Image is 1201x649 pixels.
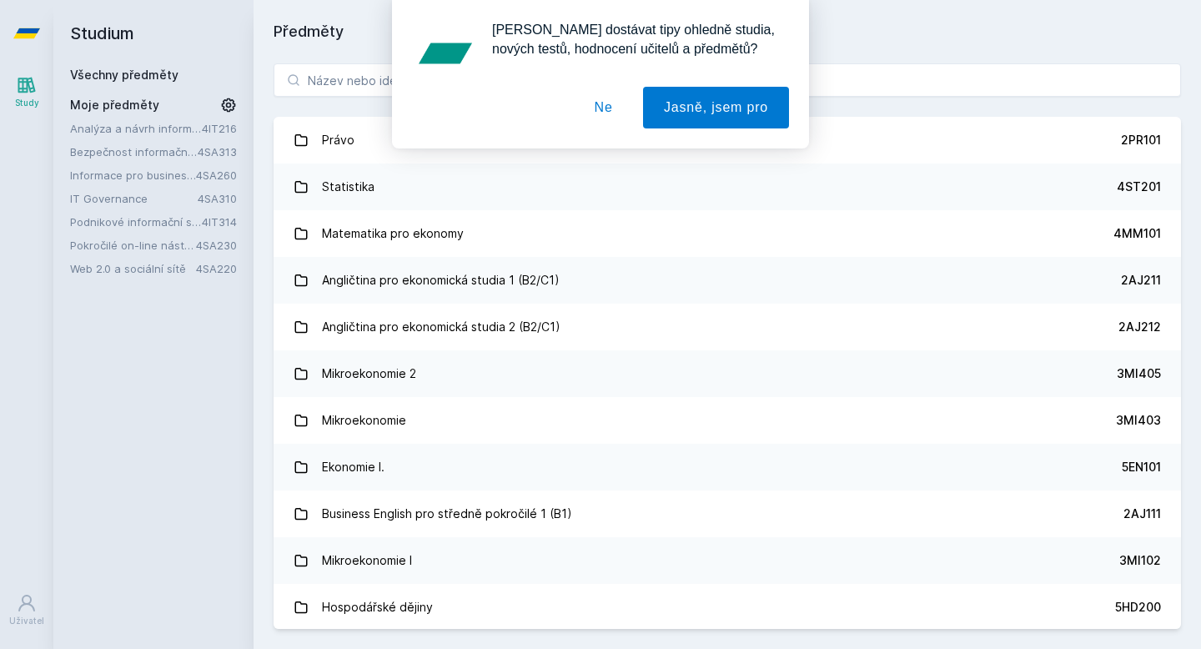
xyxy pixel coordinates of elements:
[3,585,50,636] a: Uživatel
[1121,272,1161,289] div: 2AJ211
[322,591,433,624] div: Hospodářské dějiny
[70,167,196,184] a: Informace pro business (v angličtině)
[1117,365,1161,382] div: 3MI405
[70,260,196,277] a: Web 2.0 a sociální sítě
[643,87,789,128] button: Jasně, jsem pro
[274,210,1181,257] a: Matematika pro ekonomy 4MM101
[322,357,416,390] div: Mikroekonomie 2
[322,217,464,250] div: Matematika pro ekonomy
[196,169,237,182] a: 4SA260
[479,20,789,58] div: [PERSON_NAME] dostávat tipy ohledně studia, nových testů, hodnocení učitelů a předmětů?
[1115,599,1161,616] div: 5HD200
[1123,506,1161,522] div: 2AJ111
[196,262,237,275] a: 4SA220
[322,544,412,577] div: Mikroekonomie I
[412,20,479,87] img: notification icon
[1122,459,1161,475] div: 5EN101
[196,239,237,252] a: 4SA230
[198,192,237,205] a: 4SA310
[274,584,1181,631] a: Hospodářské dějiny 5HD200
[322,497,572,531] div: Business English pro středně pokročilé 1 (B1)
[322,170,374,204] div: Statistika
[70,190,198,207] a: IT Governance
[274,350,1181,397] a: Mikroekonomie 2 3MI405
[198,145,237,158] a: 4SA313
[202,215,237,229] a: 4IT314
[70,237,196,254] a: Pokročilé on-line nástroje pro analýzu a zpracování informací
[274,164,1181,210] a: Statistika 4ST201
[274,537,1181,584] a: Mikroekonomie I 3MI102
[9,615,44,627] div: Uživatel
[274,257,1181,304] a: Angličtina pro ekonomická studia 1 (B2/C1) 2AJ211
[1119,552,1161,569] div: 3MI102
[70,143,198,160] a: Bezpečnost informačních systémů
[274,444,1181,491] a: Ekonomie I. 5EN101
[322,264,560,297] div: Angličtina pro ekonomická studia 1 (B2/C1)
[70,214,202,230] a: Podnikové informační systémy
[274,491,1181,537] a: Business English pro středně pokročilé 1 (B1) 2AJ111
[1116,412,1161,429] div: 3MI403
[322,310,560,344] div: Angličtina pro ekonomická studia 2 (B2/C1)
[322,450,384,484] div: Ekonomie I.
[1117,179,1161,195] div: 4ST201
[274,397,1181,444] a: Mikroekonomie 3MI403
[574,87,634,128] button: Ne
[274,304,1181,350] a: Angličtina pro ekonomická studia 2 (B2/C1) 2AJ212
[1118,319,1161,335] div: 2AJ212
[322,404,406,437] div: Mikroekonomie
[1113,225,1161,242] div: 4MM101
